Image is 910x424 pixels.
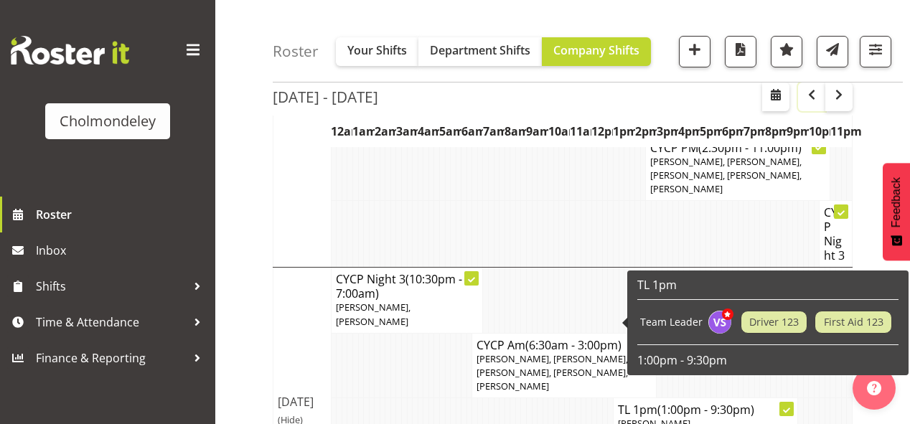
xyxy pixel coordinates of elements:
[787,115,808,148] th: 9pm
[336,37,418,66] button: Your Shifts
[635,115,657,148] th: 2pm
[657,115,678,148] th: 3pm
[60,110,156,132] div: Cholmondeley
[548,115,570,148] th: 10am
[824,205,848,263] h4: CYCP Night 3
[771,36,802,67] button: Highlight an important date within the roster.
[591,115,613,148] th: 12pm
[830,115,853,148] th: 11pm
[765,115,787,148] th: 8pm
[860,36,891,67] button: Filter Shifts
[762,83,789,111] button: Select a specific date within the roster.
[526,115,548,148] th: 9am
[430,42,530,58] span: Department Shifts
[650,141,825,155] h4: CYCP PM
[11,36,129,65] img: Rosterit website logo
[722,115,744,148] th: 6pm
[817,36,848,67] button: Send a list of all shifts for the selected filtered period to all rostered employees.
[477,338,652,352] h4: CYCP Am
[678,115,700,148] th: 4pm
[618,402,793,417] h4: TL 1pm
[418,115,439,148] th: 4am
[505,115,526,148] th: 8am
[657,402,754,418] span: (1:00pm - 9:30pm)
[36,275,187,297] span: Shifts
[439,115,461,148] th: 5am
[331,115,352,148] th: 12am
[824,314,883,330] span: First Aid 123
[418,37,542,66] button: Department Shifts
[273,88,378,106] h2: [DATE] - [DATE]
[698,140,802,156] span: (2:30pm - 11:00pm)
[542,37,651,66] button: Company Shifts
[867,381,881,395] img: help-xxl-2.png
[613,115,634,148] th: 1pm
[483,115,505,148] th: 7am
[36,204,208,225] span: Roster
[461,115,483,148] th: 6am
[744,115,765,148] th: 7pm
[477,352,628,392] span: [PERSON_NAME], [PERSON_NAME], [PERSON_NAME], [PERSON_NAME], [PERSON_NAME]
[809,115,830,148] th: 10pm
[36,311,187,333] span: Time & Attendance
[36,240,208,261] span: Inbox
[347,42,407,58] span: Your Shifts
[725,36,756,67] button: Download a PDF of the roster according to the set date range.
[650,155,802,195] span: [PERSON_NAME], [PERSON_NAME], [PERSON_NAME], [PERSON_NAME], [PERSON_NAME]
[525,337,621,353] span: (6:30am - 3:00pm)
[883,163,910,260] button: Feedback - Show survey
[553,42,639,58] span: Company Shifts
[336,272,479,301] h4: CYCP Night 3
[570,115,591,148] th: 11am
[637,307,705,337] td: Team Leader
[396,115,418,148] th: 3am
[708,311,731,334] img: victoria-spackman5507.jpg
[336,301,411,327] span: [PERSON_NAME], [PERSON_NAME]
[352,115,374,148] th: 1am
[749,314,799,330] span: Driver 123
[273,43,319,60] h4: Roster
[336,271,462,301] span: (10:30pm - 7:00am)
[890,177,903,227] span: Feedback
[637,352,899,368] p: 1:00pm - 9:30pm
[637,278,899,292] h6: TL 1pm
[700,115,721,148] th: 5pm
[36,347,187,369] span: Finance & Reporting
[375,115,396,148] th: 2am
[679,36,710,67] button: Add a new shift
